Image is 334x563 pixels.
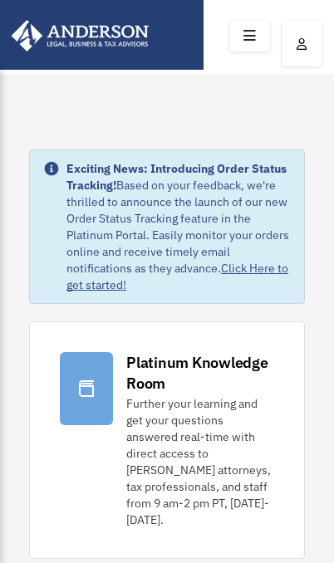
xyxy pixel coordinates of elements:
[66,261,288,292] a: Click Here to get started!
[29,321,305,559] a: Platinum Knowledge Room Further your learning and get your questions answered real-time with dire...
[126,352,274,394] div: Platinum Knowledge Room
[126,395,274,528] div: Further your learning and get your questions answered real-time with direct access to [PERSON_NAM...
[66,160,291,293] div: Based on your feedback, we're thrilled to announce the launch of our new Order Status Tracking fe...
[66,161,287,193] strong: Exciting News: Introducing Order Status Tracking!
